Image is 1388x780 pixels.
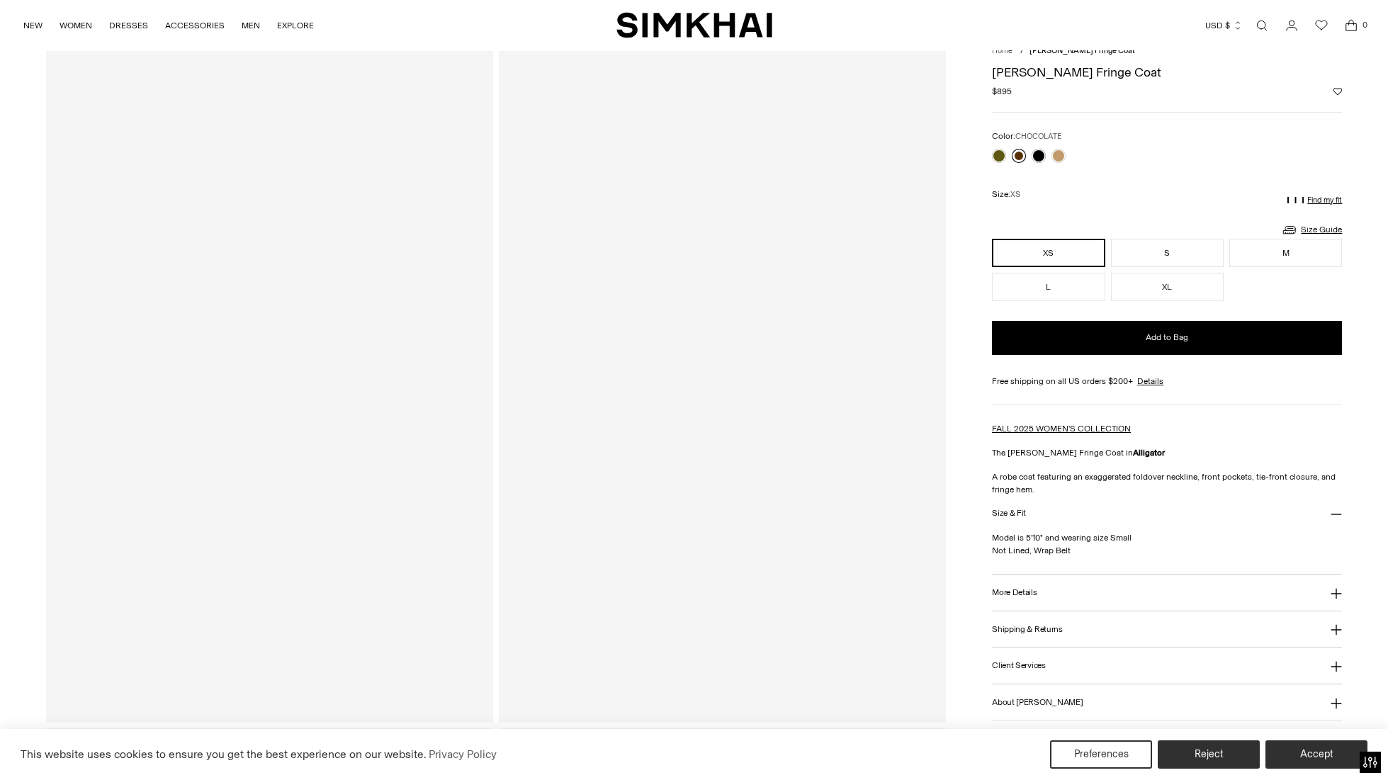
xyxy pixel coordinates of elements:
[1248,11,1276,40] a: Open search modal
[1133,448,1165,458] strong: Alligator
[1358,18,1371,31] span: 0
[1265,740,1367,769] button: Accept
[1010,190,1020,199] span: XS
[992,446,1342,459] p: The [PERSON_NAME] Fringe Coat in
[992,188,1020,201] label: Size:
[992,496,1342,532] button: Size & Fit
[427,744,499,765] a: Privacy Policy (opens in a new tab)
[992,661,1046,670] h3: Client Services
[992,575,1342,611] button: More Details
[277,10,314,41] a: EXPLORE
[992,239,1105,267] button: XS
[992,85,1012,98] span: $895
[992,130,1061,143] label: Color:
[1015,132,1061,141] span: CHOCOLATE
[165,10,225,41] a: ACCESSORIES
[992,588,1037,597] h3: More Details
[1050,740,1152,769] button: Preferences
[1229,239,1342,267] button: M
[1111,239,1224,267] button: S
[992,321,1342,355] button: Add to Bag
[1137,375,1163,388] a: Details
[242,10,260,41] a: MEN
[1111,273,1224,301] button: XL
[23,10,43,41] a: NEW
[1281,221,1342,239] a: Size Guide
[1337,11,1365,40] a: Open cart modal
[992,509,1026,518] h3: Size & Fit
[109,10,148,41] a: DRESSES
[992,273,1105,301] button: L
[1307,11,1336,40] a: Wishlist
[1277,11,1306,40] a: Go to the account page
[992,375,1342,388] div: Free shipping on all US orders $200+
[1158,740,1260,769] button: Reject
[992,531,1342,557] p: Model is 5'10" and wearing size Small Not Lined, Wrap Belt
[1205,10,1243,41] button: USD $
[992,470,1342,496] p: A robe coat featuring an exaggerated foldover neckline, front pockets, tie-front closure, and fri...
[992,66,1342,79] h1: [PERSON_NAME] Fringe Coat
[1333,87,1342,96] button: Add to Wishlist
[21,747,427,761] span: This website uses cookies to ensure you get the best experience on our website.
[992,45,1342,57] nav: breadcrumbs
[1146,332,1188,344] span: Add to Bag
[992,625,1063,634] h3: Shipping & Returns
[992,424,1131,434] a: FALL 2025 WOMEN'S COLLECTION
[992,698,1083,707] h3: About [PERSON_NAME]
[992,648,1342,684] button: Client Services
[992,46,1012,55] a: Home
[60,10,92,41] a: WOMEN
[499,51,946,722] a: Carrie Fringe Coat
[46,51,493,722] a: Carrie Fringe Coat
[992,611,1342,648] button: Shipping & Returns
[616,11,772,39] a: SIMKHAI
[1020,45,1024,57] div: /
[1029,46,1135,55] span: [PERSON_NAME] Fringe Coat
[992,684,1342,720] button: About [PERSON_NAME]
